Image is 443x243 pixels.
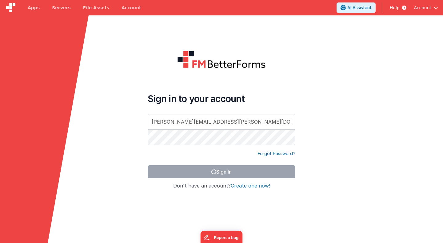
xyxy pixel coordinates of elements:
[231,183,270,189] button: Create one now!
[52,5,70,11] span: Servers
[347,5,372,11] span: AI Assistant
[148,93,295,104] h4: Sign in to your account
[414,5,438,11] button: Account
[148,183,295,189] h4: Don't have an account?
[28,5,40,11] span: Apps
[337,2,376,13] button: AI Assistant
[83,5,110,11] span: File Assets
[390,5,400,11] span: Help
[148,165,295,178] button: Sign In
[414,5,431,11] span: Account
[258,150,295,157] a: Forgot Password?
[148,114,295,130] input: Email Address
